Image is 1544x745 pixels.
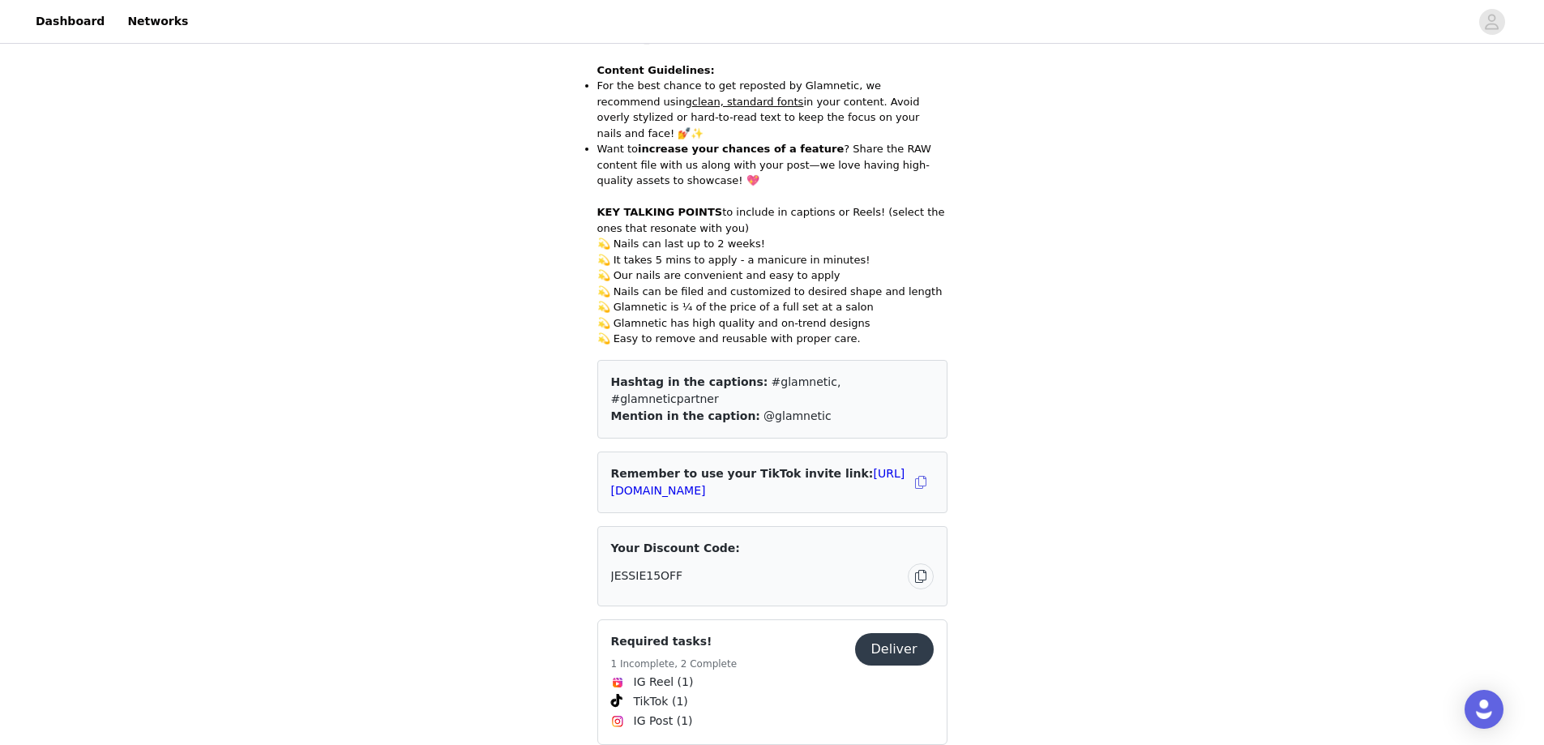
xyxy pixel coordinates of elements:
a: [URL][DOMAIN_NAME] [611,467,905,497]
span: JESSIE15OFF [611,567,683,584]
strong: increase your chances of a feature [638,143,844,155]
span: TikTok (1) [634,693,688,710]
h5: 1 Incomplete, 2 Complete [611,657,738,671]
h4: Required tasks! [611,633,738,650]
li: Want to ? Share the RAW content file with us along with your post—we love having high-quality ass... [597,141,947,189]
button: Deliver [855,633,934,666]
span: Mention in the caption: [611,409,760,422]
div: Required tasks! [597,619,947,745]
img: Instagram Icon [611,715,624,728]
span: #glamnetic, #glamneticpartner [611,375,841,405]
span: Your Discount Code: [611,540,740,557]
img: Instagram Reels Icon [611,676,624,689]
a: Dashboard [26,3,114,40]
span: Hashtag in the captions: [611,375,768,388]
span: IG Post (1) [634,713,693,730]
strong: Content Guidelines: [597,64,715,76]
li: For the best chance to get reposted by Glamnetic, we recommend using in your content. Avoid overl... [597,78,947,141]
div: Open Intercom Messenger [1465,690,1503,729]
a: Networks [118,3,198,40]
span: Remember to use your TikTok invite link: [611,467,905,497]
span: IG Reel (1) [634,674,694,691]
p: to include in captions or Reels! (select the ones that resonate with you) 💫 Nails can last up to ... [597,189,947,347]
strong: KEY TALKING POINTS [597,206,723,218]
div: avatar [1484,9,1499,35]
span: @glamnetic [763,409,832,422]
span: clean, standard fonts [692,96,804,108]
